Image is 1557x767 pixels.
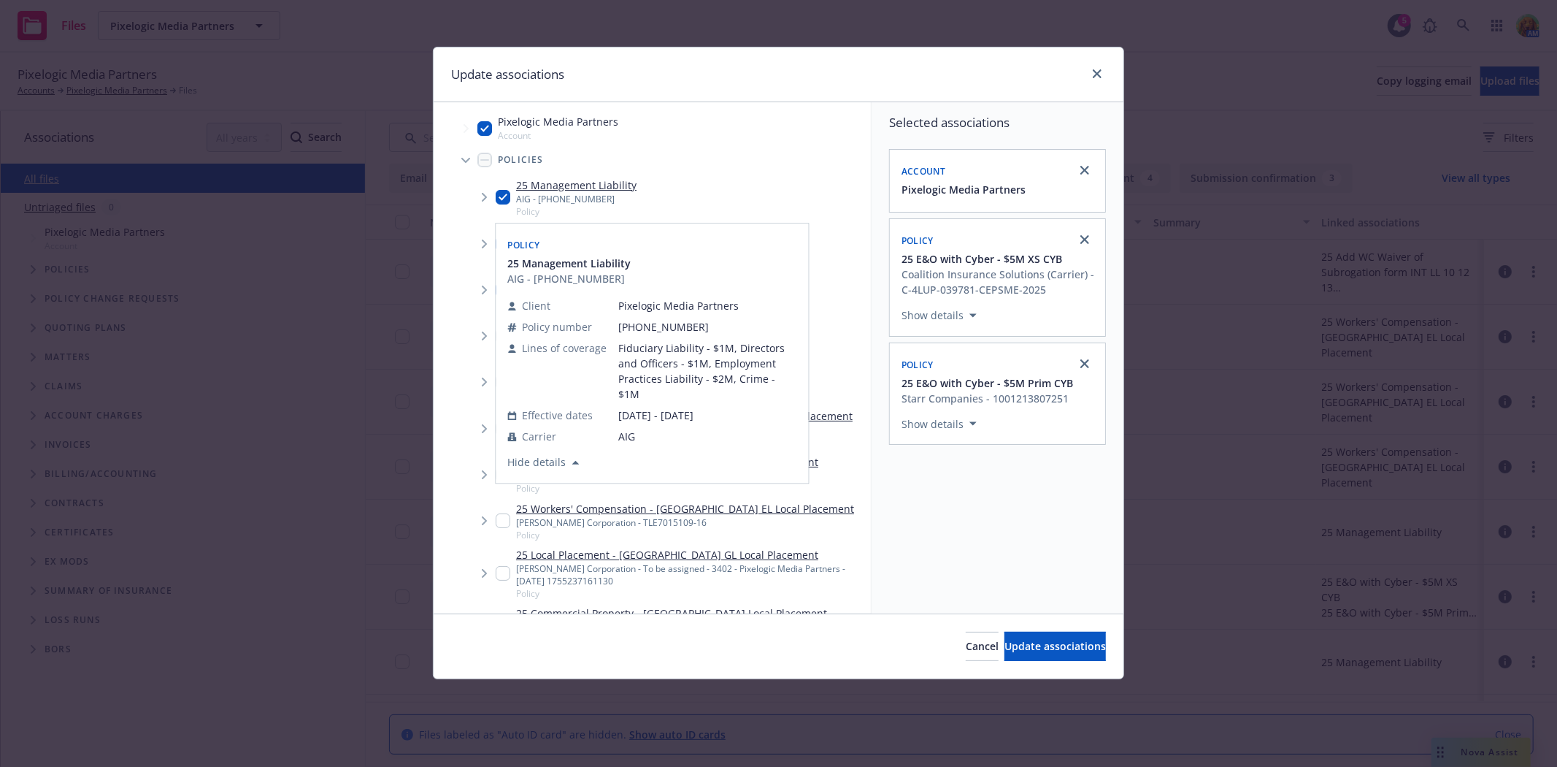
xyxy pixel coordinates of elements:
span: Policy [516,482,818,495]
div: Coalition Insurance Solutions (Carrier) - C-4LUP-039781-CEPSME-2025 [901,267,1096,297]
button: 25 Management Liability [507,256,631,272]
span: Policy [516,205,637,218]
a: close [1076,161,1093,179]
span: Cancel [966,639,999,653]
div: [PERSON_NAME] Corporation - To be assigned - 3402 - Pixelogic Media Partners - [DATE] 1755237161130 [516,562,865,587]
span: [PHONE_NUMBER] [618,320,796,335]
span: 25 E&O with Cyber - $5M XS CYB [901,251,1062,267]
h1: Update associations [451,65,564,84]
span: Update associations [1004,639,1106,653]
span: Account [901,165,945,178]
div: [PERSON_NAME] Corporation - TLE7015109-16 [516,516,854,529]
button: Update associations [1004,632,1106,661]
span: Policies [498,156,544,164]
span: Pixelogic Media Partners [618,299,796,314]
span: Pixelogic Media Partners [498,114,618,129]
button: Show details [896,307,983,324]
span: Policy [901,359,934,371]
a: 25 Management Liability [516,178,637,193]
button: Show details [896,415,983,432]
button: 25 E&O with Cyber - $5M Prim CYB [901,375,1073,391]
a: close [1076,355,1093,373]
span: Policy [901,234,934,247]
button: 25 E&O with Cyber - $5M XS CYB [901,251,1096,267]
span: Fiduciary Liability - $1M, Directors and Officers - $1M, Employment Practices Liability - $2M, Cr... [618,341,796,402]
span: [DATE] - [DATE] [618,408,796,424]
span: Carrier [522,430,556,445]
span: Selected associations [889,114,1106,131]
a: 25 Local Placement - [GEOGRAPHIC_DATA] GL Local Placement [516,547,865,562]
span: Policy [516,587,865,600]
div: Starr Companies - 1001213807251 [901,391,1073,406]
button: Hide details [501,454,585,471]
span: Lines of coverage [522,341,607,356]
button: Pixelogic Media Partners [901,182,1026,197]
div: AIG - [PHONE_NUMBER] [516,193,637,205]
button: Cancel [966,632,999,661]
span: Client [522,299,550,314]
a: close [1088,65,1106,83]
span: Policy number [522,320,592,335]
a: 25 Workers' Compensation - [GEOGRAPHIC_DATA] EL Local Placement [516,501,854,516]
div: AIG - [PHONE_NUMBER] [507,272,631,287]
span: Policy [507,240,539,252]
span: AIG [618,430,796,445]
a: 25 Commercial Property - [GEOGRAPHIC_DATA] Local Placement [516,606,865,621]
span: Effective dates [522,408,593,424]
span: Policy [516,529,854,541]
a: close [1076,231,1093,248]
span: Account [498,129,618,142]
